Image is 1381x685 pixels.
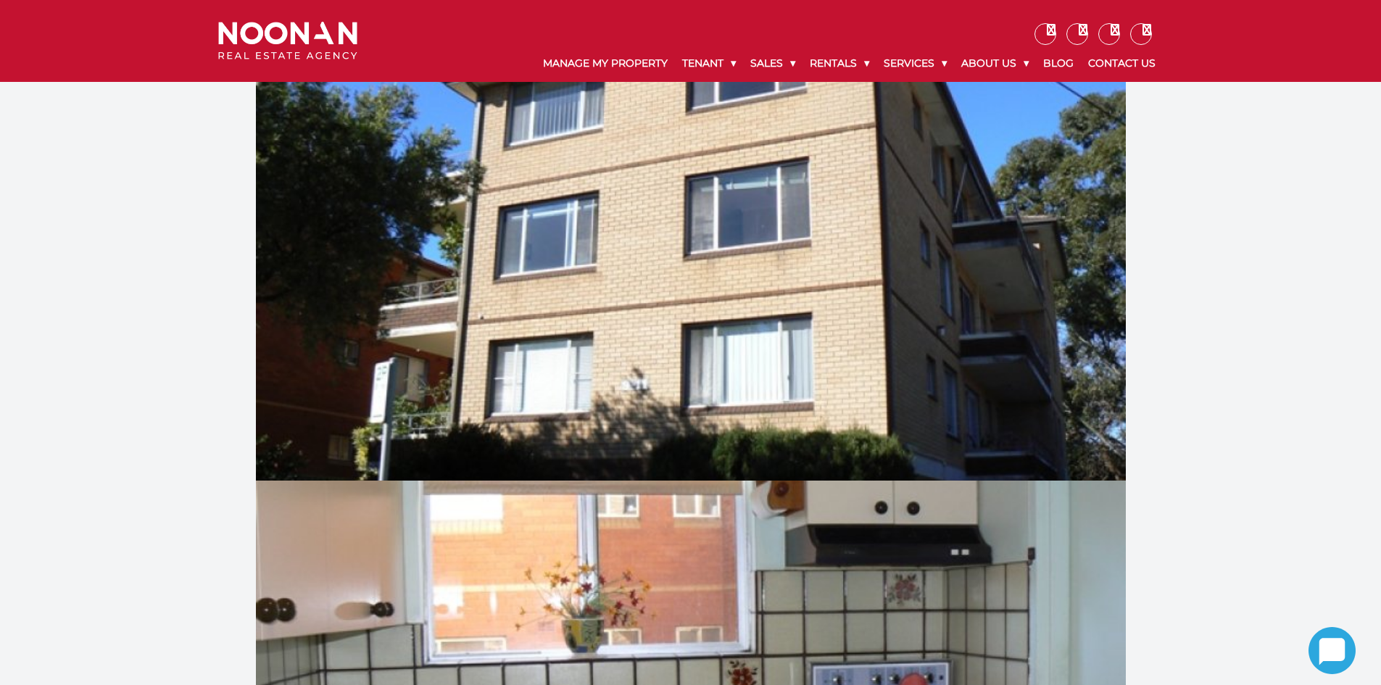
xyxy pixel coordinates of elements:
[675,45,743,82] a: Tenant
[218,22,357,60] img: Noonan Real Estate Agency
[1081,45,1163,82] a: Contact Us
[954,45,1036,82] a: About Us
[876,45,954,82] a: Services
[743,45,803,82] a: Sales
[1036,45,1081,82] a: Blog
[536,45,675,82] a: Manage My Property
[803,45,876,82] a: Rentals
